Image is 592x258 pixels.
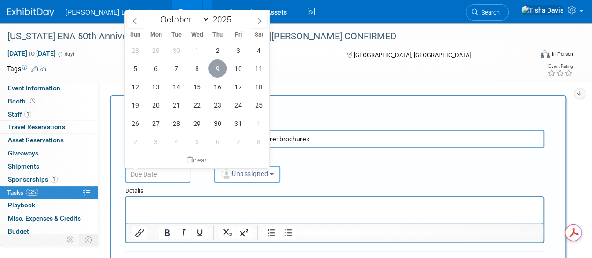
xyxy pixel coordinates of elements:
[263,226,279,239] button: Numbered list
[280,226,296,239] button: Bullet list
[551,51,573,58] div: In-Person
[167,114,185,133] span: October 28, 2025
[229,41,247,59] span: October 3, 2025
[229,78,247,96] span: October 17, 2025
[7,8,54,17] img: ExhibitDay
[208,41,227,59] span: October 2, 2025
[187,32,207,38] span: Wed
[156,14,210,25] select: Month
[8,149,38,157] span: Giveaways
[192,226,208,239] button: Underline
[126,96,144,114] span: October 19, 2025
[229,96,247,114] span: October 24, 2025
[0,160,98,173] a: Shipments
[125,166,190,183] input: Due Date
[0,199,98,212] a: Playbook
[126,41,144,59] span: September 28, 2025
[7,64,47,74] td: Tags
[126,78,144,96] span: October 12, 2025
[0,225,98,238] a: Budget
[208,114,227,133] span: October 30, 2025
[8,201,35,209] span: Playbook
[7,189,38,196] span: Tasks
[208,59,227,78] span: October 9, 2025
[166,32,187,38] span: Tue
[146,41,165,59] span: September 29, 2025
[126,59,144,78] span: October 5, 2025
[125,105,544,116] div: New Task
[249,114,268,133] span: November 1, 2025
[125,130,544,148] input: Name of task or a short description
[79,234,98,246] td: Toggle Event Tabs
[229,133,247,151] span: November 7, 2025
[490,49,573,63] div: Event Format
[126,197,543,223] iframe: Rich Text Area
[8,162,39,170] span: Shipments
[188,41,206,59] span: October 1, 2025
[51,176,58,183] span: 1
[146,114,165,133] span: October 27, 2025
[159,226,175,239] button: Bold
[0,134,98,147] a: Asset Reservations
[220,170,268,177] span: Unassigned
[219,226,235,239] button: Subscript
[146,78,165,96] span: October 13, 2025
[175,226,191,239] button: Italic
[167,133,185,151] span: November 4, 2025
[188,59,206,78] span: October 8, 2025
[58,51,74,57] span: (1 day)
[8,97,37,105] span: Booth
[0,82,98,95] a: Event Information
[8,228,29,235] span: Budget
[353,52,470,59] span: [GEOGRAPHIC_DATA], [GEOGRAPHIC_DATA]
[0,173,98,186] a: Sponsorships1
[0,121,98,133] a: Travel Reservations
[31,66,47,73] a: Edit
[24,111,31,118] span: 1
[521,5,564,15] img: Tisha Davis
[249,133,268,151] span: November 8, 2025
[27,50,36,57] span: to
[126,114,144,133] span: October 26, 2025
[66,8,158,16] span: [PERSON_NAME] Laboratories
[125,152,269,168] div: clear
[229,114,247,133] span: October 31, 2025
[4,28,525,45] div: [US_STATE] ENA 50th Anniversary Gala in [GEOGRAPHIC_DATA][PERSON_NAME] CONFIRMED
[167,41,185,59] span: September 30, 2025
[146,133,165,151] span: November 3, 2025
[188,78,206,96] span: October 15, 2025
[8,84,60,92] span: Event Information
[208,96,227,114] span: October 23, 2025
[0,95,98,108] a: Booth
[125,183,544,196] div: Details
[26,189,38,196] span: 62%
[126,133,144,151] span: November 2, 2025
[208,78,227,96] span: October 16, 2025
[548,64,573,69] div: Event Rating
[229,59,247,78] span: October 10, 2025
[146,59,165,78] span: October 6, 2025
[28,97,37,104] span: Booth not reserved yet
[8,123,65,131] span: Travel Reservations
[7,49,56,58] span: [DATE] [DATE]
[8,111,31,118] span: Staff
[146,96,165,114] span: October 20, 2025
[146,32,166,38] span: Mon
[8,136,64,144] span: Asset Reservations
[0,212,98,225] a: Misc. Expenses & Credits
[249,96,268,114] span: October 25, 2025
[0,186,98,199] a: Tasks62%
[0,147,98,160] a: Giveaways
[167,96,185,114] span: October 21, 2025
[249,78,268,96] span: October 18, 2025
[167,78,185,96] span: October 14, 2025
[63,234,79,246] td: Personalize Event Tab Strip
[249,41,268,59] span: October 4, 2025
[207,32,228,38] span: Thu
[125,32,146,38] span: Sun
[248,32,269,38] span: Sat
[208,133,227,151] span: November 6, 2025
[132,226,147,239] button: Insert/edit link
[466,4,509,21] a: Search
